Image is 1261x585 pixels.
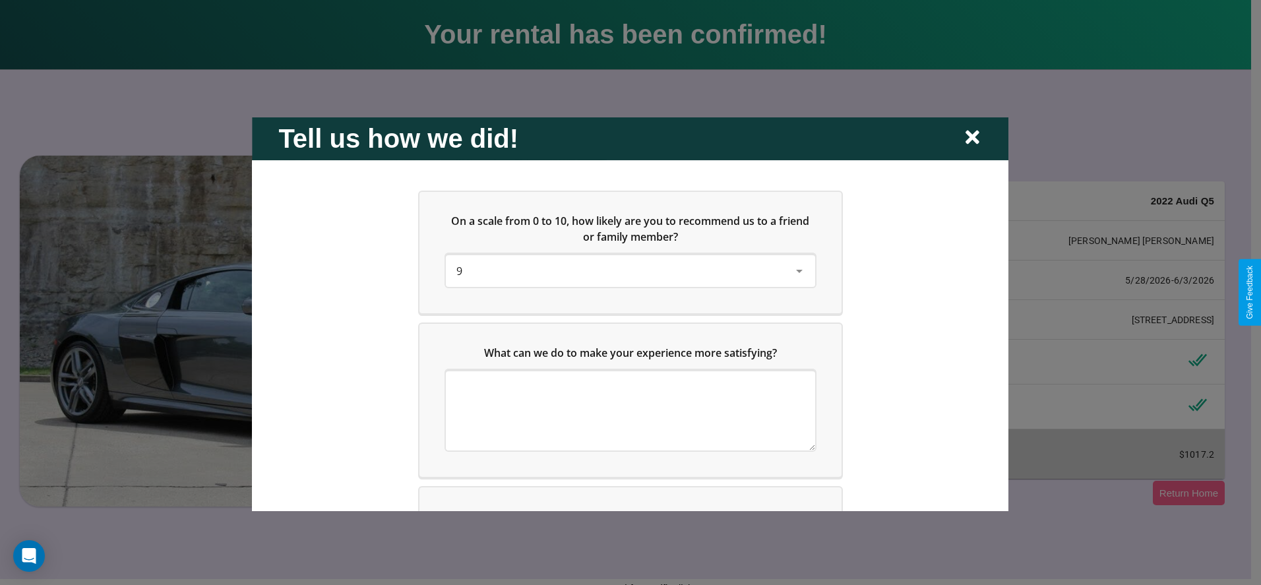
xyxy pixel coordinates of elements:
div: Give Feedback [1245,266,1254,319]
div: Open Intercom Messenger [13,540,45,572]
div: On a scale from 0 to 10, how likely are you to recommend us to a friend or family member? [419,191,842,313]
span: What can we do to make your experience more satisfying? [484,345,777,359]
div: On a scale from 0 to 10, how likely are you to recommend us to a friend or family member? [446,255,815,286]
span: On a scale from 0 to 10, how likely are you to recommend us to a friend or family member? [452,213,813,243]
span: 9 [456,263,462,278]
span: Which of the following features do you value the most in a vehicle? [459,508,793,523]
h5: On a scale from 0 to 10, how likely are you to recommend us to a friend or family member? [446,212,815,244]
h2: Tell us how we did! [278,123,518,153]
